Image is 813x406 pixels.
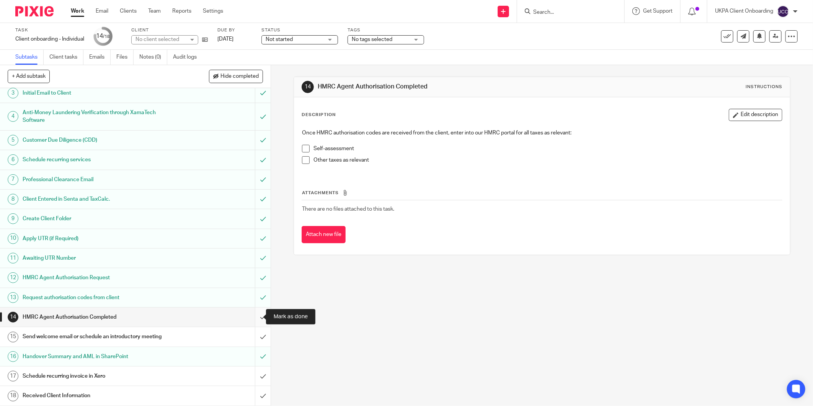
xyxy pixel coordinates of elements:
[23,311,173,323] h1: HMRC Agent Authorisation Completed
[8,135,18,146] div: 5
[266,37,293,42] span: Not started
[103,34,110,39] small: /18
[172,7,191,15] a: Reports
[96,32,110,41] div: 14
[23,213,173,224] h1: Create Client Folder
[23,272,173,283] h1: HMRC Agent Authorisation Request
[8,233,18,244] div: 10
[302,81,314,93] div: 14
[23,292,173,303] h1: Request authorisation codes from client
[23,331,173,342] h1: Send welcome email or schedule an introductory meeting
[302,129,782,137] p: Once HMRC authorisation codes are received from the client, enter into our HMRC portal for all ta...
[135,36,185,43] div: No client selected
[8,371,18,381] div: 17
[23,233,173,244] h1: Apply UTR (if Required)
[96,7,108,15] a: Email
[313,145,782,152] p: Self-assessment
[23,370,173,382] h1: Schedule recurring invoice in Xero
[139,50,167,65] a: Notes (0)
[23,351,173,362] h1: Handover Summary and AML in SharePoint
[8,174,18,185] div: 7
[348,27,424,33] label: Tags
[777,5,789,18] img: svg%3E
[8,88,18,98] div: 3
[8,253,18,264] div: 11
[261,27,338,33] label: Status
[220,74,259,80] span: Hide completed
[71,7,84,15] a: Work
[23,107,173,126] h1: Anti-Money Laundering Verification through XamaTech Software
[8,391,18,401] div: 18
[302,191,339,195] span: Attachments
[8,292,18,303] div: 13
[15,27,84,33] label: Task
[15,35,84,43] div: Client onboarding - Individual
[116,50,134,65] a: Files
[120,7,137,15] a: Clients
[23,174,173,185] h1: Professional Clearance Email
[8,332,18,342] div: 15
[8,351,18,362] div: 16
[217,27,252,33] label: Due by
[23,252,173,264] h1: Awaiting UTR Number
[23,390,173,401] h1: Received Client Information
[203,7,223,15] a: Settings
[23,193,173,205] h1: Client Entered in Senta and TaxCalc.
[715,7,773,15] p: UKPA Client Onboarding
[131,27,208,33] label: Client
[148,7,161,15] a: Team
[8,272,18,283] div: 12
[746,84,782,90] div: Instructions
[15,50,44,65] a: Subtasks
[532,9,601,16] input: Search
[302,226,346,243] button: Attach new file
[49,50,83,65] a: Client tasks
[302,206,394,212] span: There are no files attached to this task.
[643,8,673,14] span: Get Support
[8,312,18,323] div: 14
[8,154,18,165] div: 6
[23,154,173,165] h1: Schedule recurring services
[23,134,173,146] h1: Customer Due Diligence (CDD)
[209,70,263,83] button: Hide completed
[8,70,50,83] button: + Add subtask
[318,83,558,91] h1: HMRC Agent Authorisation Completed
[313,156,782,164] p: Other taxes as relevant
[8,213,18,224] div: 9
[729,109,782,121] button: Edit description
[217,36,233,42] span: [DATE]
[89,50,111,65] a: Emails
[23,87,173,99] h1: Initial Email to Client
[302,112,336,118] p: Description
[173,50,202,65] a: Audit logs
[8,194,18,205] div: 8
[352,37,392,42] span: No tags selected
[15,6,54,16] img: Pixie
[8,111,18,122] div: 4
